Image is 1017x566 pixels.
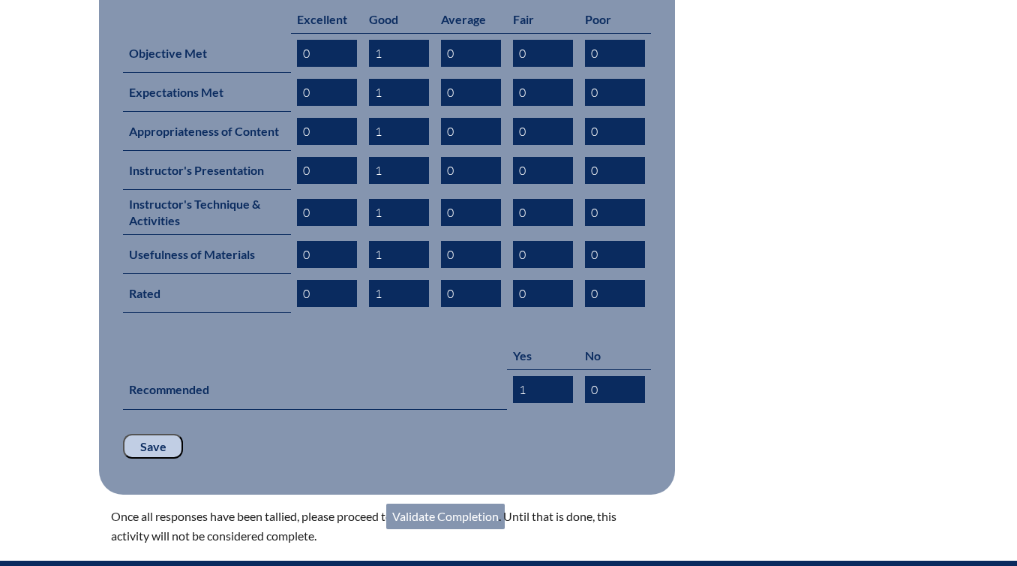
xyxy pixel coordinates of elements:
[123,190,291,235] th: Instructor's Technique & Activities
[123,151,291,190] th: Instructor's Presentation
[507,5,579,34] th: Fair
[123,73,291,112] th: Expectations Met
[123,370,507,410] th: Recommended
[291,5,363,34] th: Excellent
[123,112,291,151] th: Appropriateness of Content
[435,5,507,34] th: Average
[579,5,651,34] th: Poor
[123,33,291,73] th: Objective Met
[123,434,183,459] input: Save
[123,235,291,274] th: Usefulness of Materials
[123,274,291,313] th: Rated
[111,507,639,546] p: Once all responses have been tallied, please proceed to . Until that is done, this activity will ...
[386,504,505,529] a: Validate Completion
[507,342,579,370] th: Yes
[363,5,435,34] th: Good
[579,342,651,370] th: No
